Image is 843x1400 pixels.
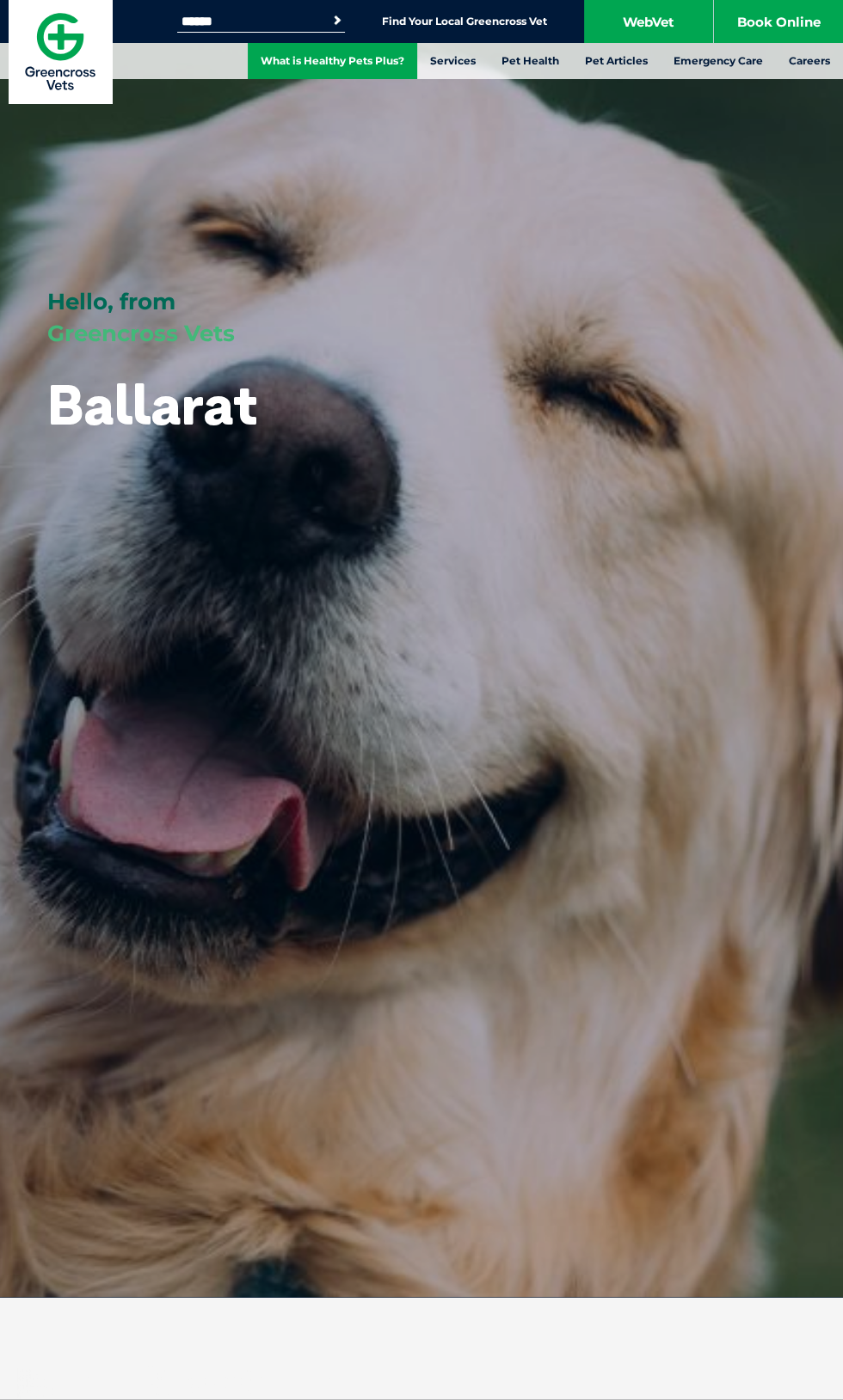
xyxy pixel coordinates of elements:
[776,43,843,79] a: Careers
[47,288,175,315] span: Hello, from
[329,12,346,29] button: Search
[248,43,417,79] a: What is Healthy Pets Plus?
[47,375,258,435] h1: Ballarat
[572,43,661,79] a: Pet Articles
[661,43,776,79] a: Emergency Care
[417,43,489,79] a: Services
[382,15,547,28] a: Find Your Local Greencross Vet
[489,43,572,79] a: Pet Health
[47,320,235,347] span: Greencross Vets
